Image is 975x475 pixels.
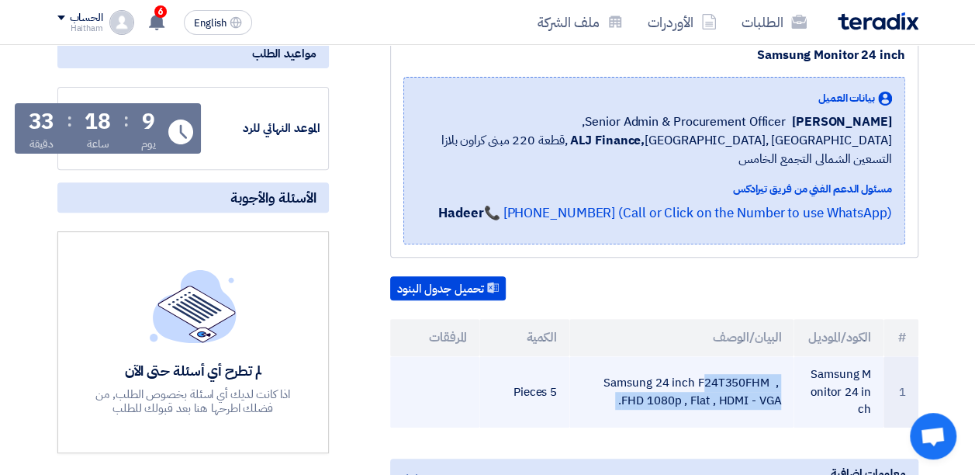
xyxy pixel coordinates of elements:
[793,319,883,356] th: الكود/الموديل
[792,113,892,131] span: [PERSON_NAME]
[569,356,793,428] td: Samsung 24 inch F24T350FHM , FHD 1080p , Flat , HDMI - VGA.
[85,111,111,133] div: 18
[390,276,506,301] button: تحميل جدول البنود
[123,106,129,134] div: :
[29,111,55,133] div: 33
[29,136,54,152] div: دقيقة
[87,136,109,152] div: ساعة
[479,319,569,356] th: الكمية
[525,4,635,40] a: ملف الشركة
[57,39,329,68] div: مواعيد الطلب
[729,4,819,40] a: الطلبات
[230,189,316,206] span: الأسئلة والأجوبة
[570,131,645,150] b: ALJ Finance,
[403,46,905,64] div: Samsung Monitor 24 inch
[569,319,793,356] th: البيان/الوصف
[838,12,918,30] img: Teradix logo
[150,269,237,342] img: empty_state_list.svg
[793,356,883,428] td: Samsung Monitor 24 inch
[818,90,875,106] span: بيانات العميل
[141,136,156,152] div: يوم
[479,356,569,428] td: 5 Pieces
[80,362,306,380] div: لم تطرح أي أسئلة حتى الآن
[417,181,892,197] div: مسئول الدعم الفني من فريق تيرادكس
[883,319,918,356] th: #
[883,356,918,428] td: 1
[390,319,480,356] th: المرفقات
[57,24,103,33] div: Haitham
[438,203,483,223] strong: Hadeer
[417,131,892,168] span: [GEOGRAPHIC_DATA], [GEOGRAPHIC_DATA] ,قطعة 220 مبنى كراون بلازا التسعين الشمالى التجمع الخامس
[194,18,226,29] span: English
[184,10,252,35] button: English
[635,4,729,40] a: الأوردرات
[484,203,892,223] a: 📞 [PHONE_NUMBER] (Call or Click on the Number to use WhatsApp)
[109,10,134,35] img: profile_test.png
[910,413,956,459] div: Open chat
[142,111,155,133] div: 9
[70,12,103,25] div: الحساب
[204,120,320,137] div: الموعد النهائي للرد
[154,5,167,18] span: 6
[582,113,786,131] span: Senior Admin & Procurement Officer,
[67,106,72,134] div: :
[80,387,306,415] div: اذا كانت لديك أي اسئلة بخصوص الطلب, من فضلك اطرحها هنا بعد قبولك للطلب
